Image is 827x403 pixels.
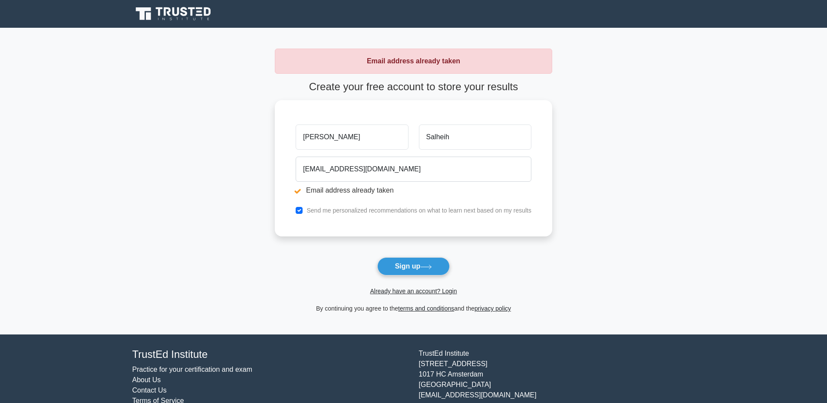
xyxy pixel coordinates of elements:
h4: TrustEd Institute [132,348,409,361]
input: Last name [419,125,531,150]
a: Contact Us [132,387,167,394]
a: terms and conditions [398,305,454,312]
label: Send me personalized recommendations on what to learn next based on my results [306,207,531,214]
strong: Email address already taken [367,57,460,65]
div: By continuing you agree to the and the [270,303,557,314]
a: Practice for your certification and exam [132,366,253,373]
button: Sign up [377,257,450,275]
input: First name [296,125,408,150]
a: Already have an account? Login [370,288,457,295]
h4: Create your free account to store your results [275,81,552,93]
input: Email [296,157,531,182]
a: About Us [132,376,161,383]
li: Email address already taken [296,185,531,196]
a: privacy policy [474,305,511,312]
